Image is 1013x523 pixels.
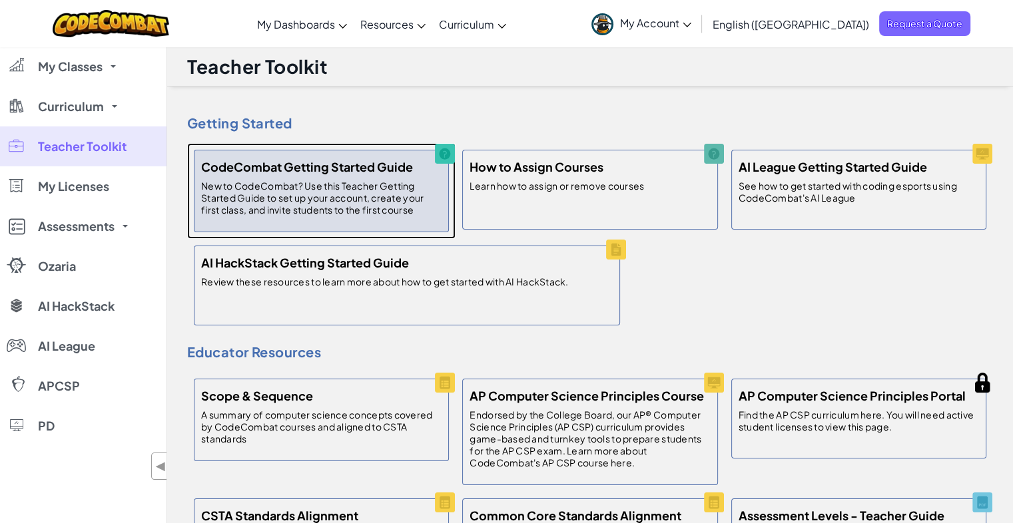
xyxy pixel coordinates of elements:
[360,17,414,31] span: Resources
[53,10,169,37] img: CodeCombat logo
[250,6,354,42] a: My Dashboards
[201,275,569,287] p: Review these resources to learn more about how to get started with AI HackStack.
[713,17,869,31] span: English ([GEOGRAPHIC_DATA])
[739,180,979,204] p: See how to get started with coding esports using CodeCombat's AI League
[187,372,456,468] a: Scope & Sequence A summary of computer science concepts covered by CodeCombat courses and aligned...
[38,140,127,152] span: Teacher Toolkit
[201,386,313,405] h5: Scope & Sequence
[739,409,979,433] p: Find the AP CSP curriculum here. You will need active student licenses to view this page.
[187,342,993,362] h4: Educator Resources
[38,220,115,232] span: Assessments
[585,3,698,45] a: My Account
[155,456,167,476] span: ◀
[201,180,442,216] p: New to CodeCombat? Use this Teacher Getting Started Guide to set up your account, create your fir...
[725,372,993,465] a: AP Computer Science Principles Portal Find the AP CSP curriculum here. You will need active stude...
[38,180,109,192] span: My Licenses
[187,113,993,133] h4: Getting Started
[470,180,644,192] p: Learn how to assign or remove courses
[439,17,494,31] span: Curriculum
[456,143,724,236] a: How to Assign Courses Learn how to assign or remove courses
[456,372,724,492] a: AP Computer Science Principles Course Endorsed by the College Board, our AP® Computer Science Pri...
[470,386,704,405] h5: AP Computer Science Principles Course
[620,16,691,30] span: My Account
[187,54,328,79] h1: Teacher Toolkit
[38,300,115,312] span: AI HackStack
[201,157,413,176] h5: CodeCombat Getting Started Guide
[706,6,876,42] a: English ([GEOGRAPHIC_DATA])
[201,253,409,272] h5: AI HackStack Getting Started Guide
[432,6,513,42] a: Curriculum
[591,13,613,35] img: avatar
[38,100,104,112] span: Curriculum
[354,6,432,42] a: Resources
[470,409,710,468] p: Endorsed by the College Board, our AP® Computer Science Principles (AP CSP) curriculum provides g...
[187,239,627,332] a: AI HackStack Getting Started Guide Review these resources to learn more about how to get started ...
[879,11,970,36] a: Request a Quote
[470,157,603,176] h5: How to Assign Courses
[739,157,927,176] h5: AI League Getting Started Guide
[201,409,442,444] p: A summary of computer science concepts covered by CodeCombat courses and aligned to CSTA standards
[38,340,95,352] span: AI League
[38,260,76,272] span: Ozaria
[739,386,966,405] h5: AP Computer Science Principles Portal
[187,143,456,239] a: CodeCombat Getting Started Guide New to CodeCombat? Use this Teacher Getting Started Guide to set...
[38,61,103,73] span: My Classes
[257,17,335,31] span: My Dashboards
[725,143,993,236] a: AI League Getting Started Guide See how to get started with coding esports using CodeCombat's AI ...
